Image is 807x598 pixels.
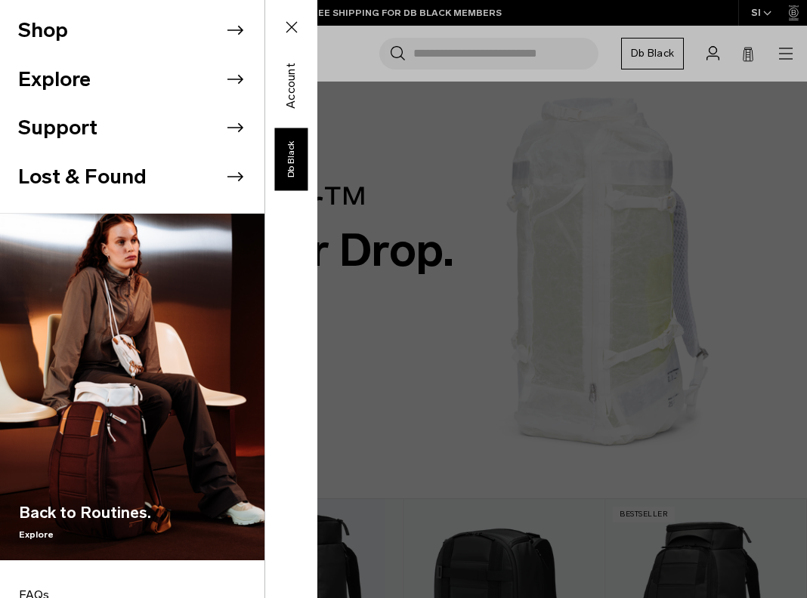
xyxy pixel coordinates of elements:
button: Support [18,113,97,143]
span: Account [283,63,301,109]
button: Explore [18,64,91,95]
button: Shop [18,15,68,46]
button: Lost & Found [18,162,147,193]
span: Explore [19,528,151,541]
a: Db Black [274,128,308,190]
a: Account [276,76,308,94]
span: Back to Routines. [19,501,151,525]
